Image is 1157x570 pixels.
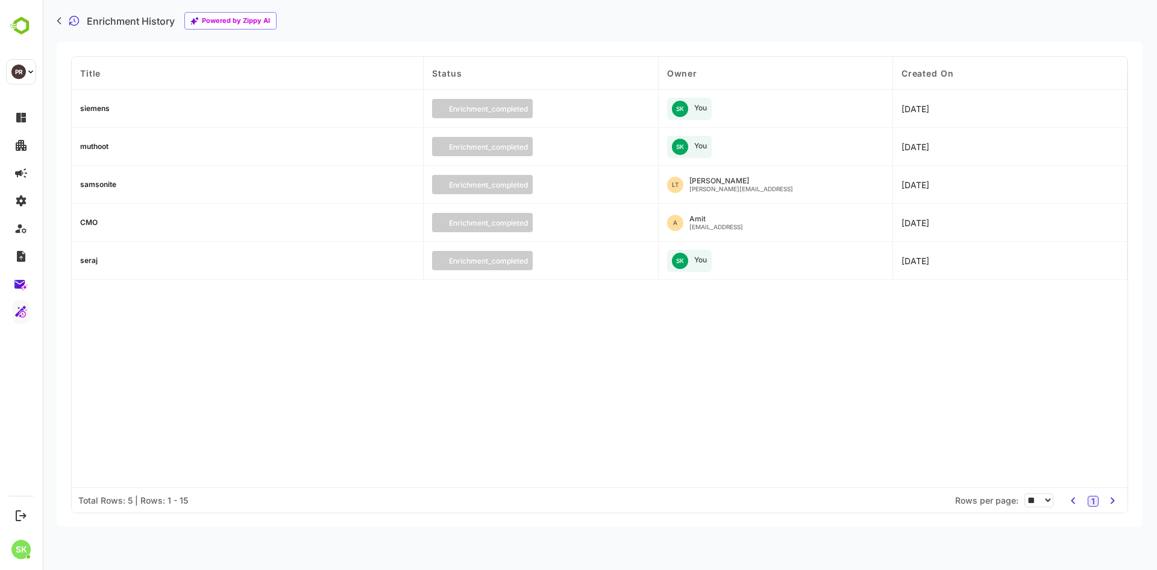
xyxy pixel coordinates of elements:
[11,65,26,79] div: PR
[689,186,793,192] div: [PERSON_NAME][EMAIL_ADDRESS]
[80,68,101,78] span: Title
[202,18,270,24] div: Powered by Zippy AI
[672,139,689,155] div: SK
[672,101,689,117] div: SK
[667,177,794,193] div: Lokesh T
[689,177,793,185] div: [PERSON_NAME]
[78,495,188,505] div: Total Rows: 5 | Rows: 1 - 15
[667,98,712,120] div: You
[6,14,37,37] img: BambooboxLogoMark.f1c84d78b4c51b1a7b5f700c9845e183.svg
[689,224,743,230] div: [EMAIL_ADDRESS]
[80,105,110,112] div: siemens
[901,142,929,152] span: 2025-10-06
[901,68,953,78] span: Created On
[667,177,684,193] div: LT
[449,104,528,113] p: enrichment_completed
[955,495,1018,505] span: Rows per page:
[80,181,116,188] div: samsonite
[901,104,929,114] span: 2025-10-06
[449,180,528,189] p: enrichment_completed
[87,16,175,26] div: Enrichment History
[667,136,712,158] div: You
[694,256,707,264] div: You
[13,507,29,524] button: Logout
[80,257,98,264] div: seraj
[667,215,684,231] div: A
[1088,496,1099,507] button: 1
[901,180,929,190] span: 2025-10-06
[672,253,689,269] div: SK
[11,540,31,559] div: SK
[80,219,98,226] div: CMO
[694,142,707,150] div: You
[80,143,108,150] div: muthoot
[667,215,744,231] div: Amit
[689,215,743,223] div: Amit
[667,68,697,78] span: Owner
[449,142,528,151] p: enrichment_completed
[449,218,528,227] p: enrichment_completed
[432,68,462,78] span: Status
[694,104,707,112] div: You
[901,218,929,228] span: 2025-10-06
[449,256,528,265] p: enrichment_completed
[901,256,929,266] span: 2025-10-06
[667,250,712,272] div: You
